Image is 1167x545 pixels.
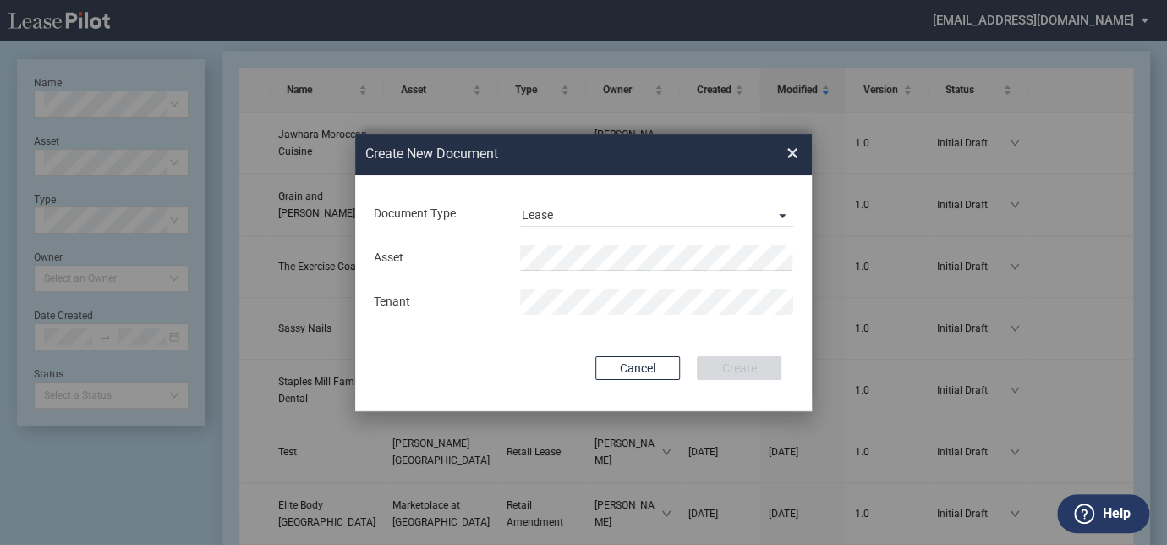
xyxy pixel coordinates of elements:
[364,206,510,223] div: Document Type
[595,356,680,380] button: Cancel
[364,250,510,267] div: Asset
[364,294,510,311] div: Tenant
[786,140,798,168] span: ×
[1102,503,1130,525] label: Help
[697,356,781,380] button: Create
[520,201,793,227] md-select: Document Type: Lease
[355,134,812,411] md-dialog: Create New ...
[522,208,553,222] div: Lease
[365,145,726,163] h2: Create New Document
